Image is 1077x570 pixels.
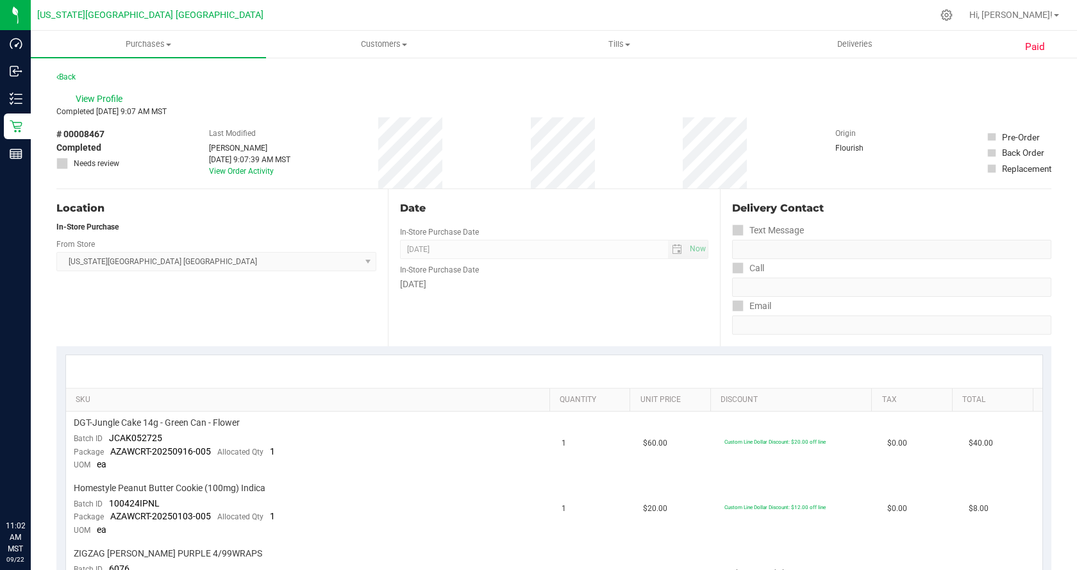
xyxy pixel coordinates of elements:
div: Pre-Order [1002,131,1040,144]
p: 11:02 AM MST [6,520,25,555]
span: 1 [270,446,275,457]
span: Homestyle Peanut Butter Cookie (100mg) Indica [74,482,265,494]
div: Back Order [1002,146,1044,159]
span: 1 [270,511,275,521]
span: Allocated Qty [217,448,263,457]
span: Package [74,512,104,521]
span: Completed [DATE] 9:07 AM MST [56,107,167,116]
a: Quantity [560,395,625,405]
span: $20.00 [643,503,667,515]
span: $0.00 [887,437,907,449]
label: In-Store Purchase Date [400,264,479,276]
strong: In-Store Purchase [56,222,119,231]
span: Tills [502,38,736,50]
a: Total [962,395,1028,405]
div: Delivery Contact [732,201,1051,216]
div: Location [56,201,376,216]
span: AZAWCRT-20250103-005 [110,511,211,521]
a: Discount [721,395,867,405]
span: 1 [562,437,566,449]
span: Customers [267,38,501,50]
span: # 00008467 [56,128,104,141]
label: Text Message [732,221,804,240]
div: Manage settings [939,9,955,21]
div: Date [400,201,708,216]
div: [DATE] [400,278,708,291]
a: Back [56,72,76,81]
a: Tills [501,31,737,58]
inline-svg: Reports [10,147,22,160]
a: View Order Activity [209,167,274,176]
span: UOM [74,460,90,469]
span: Paid [1025,40,1045,54]
span: 1 [562,503,566,515]
span: $8.00 [969,503,989,515]
span: Deliveries [820,38,890,50]
span: Needs review [74,158,119,169]
span: $0.00 [887,503,907,515]
span: [US_STATE][GEOGRAPHIC_DATA] [GEOGRAPHIC_DATA] [37,10,263,21]
span: Completed [56,141,101,155]
a: Deliveries [737,31,973,58]
div: Replacement [1002,162,1051,175]
span: JCAK052725 [109,433,162,443]
span: $40.00 [969,437,993,449]
label: Email [732,297,771,315]
label: Last Modified [209,128,256,139]
span: Batch ID [74,434,103,443]
span: AZAWCRT-20250916-005 [110,446,211,457]
div: [DATE] 9:07:39 AM MST [209,154,290,165]
a: Customers [266,31,501,58]
span: Batch ID [74,499,103,508]
span: ZIGZAG [PERSON_NAME] PURPLE 4/99WRAPS [74,548,262,560]
p: 09/22 [6,555,25,564]
span: View Profile [76,92,127,106]
span: 100424IPNL [109,498,160,508]
label: In-Store Purchase Date [400,226,479,238]
span: Hi, [PERSON_NAME]! [969,10,1053,20]
span: $60.00 [643,437,667,449]
a: Purchases [31,31,266,58]
a: SKU [76,395,544,405]
span: Custom Line Dollar Discount: $20.00 off line [724,439,826,445]
label: From Store [56,239,95,250]
input: Format: (999) 999-9999 [732,278,1051,297]
span: Purchases [31,38,266,50]
div: [PERSON_NAME] [209,142,290,154]
label: Call [732,259,764,278]
a: Tax [882,395,948,405]
inline-svg: Retail [10,120,22,133]
label: Origin [835,128,856,139]
span: UOM [74,526,90,535]
span: ea [97,524,106,535]
span: Custom Line Dollar Discount: $12.00 off line [724,504,826,510]
inline-svg: Dashboard [10,37,22,50]
inline-svg: Inbound [10,65,22,78]
input: Format: (999) 999-9999 [732,240,1051,259]
span: Package [74,448,104,457]
iframe: Resource center [13,467,51,506]
span: ea [97,459,106,469]
span: DGT-Jungle Cake 14g - Green Can - Flower [74,417,240,429]
span: Allocated Qty [217,512,263,521]
div: Flourish [835,142,899,154]
inline-svg: Inventory [10,92,22,105]
a: Unit Price [640,395,706,405]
